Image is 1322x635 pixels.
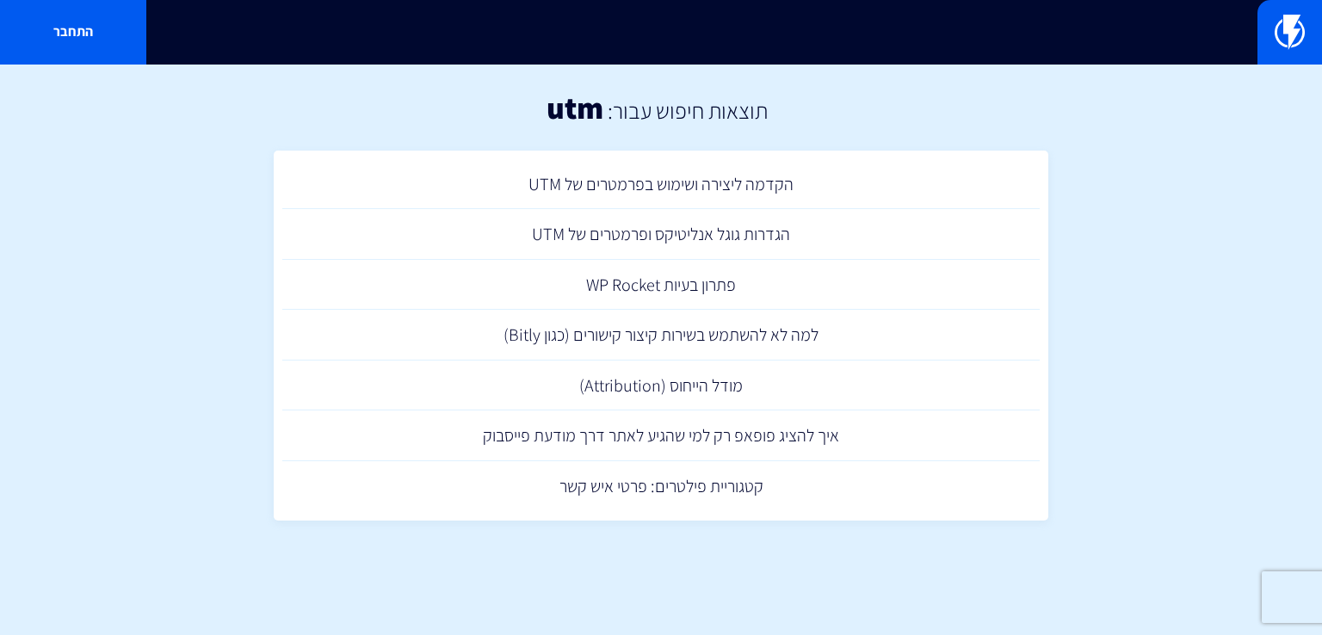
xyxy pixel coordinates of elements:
[282,260,1040,311] a: פתרון בעיות WP Rocket
[282,410,1040,461] a: איך להציג פופאפ רק למי שהגיע לאתר דרך מודעת פייסבוק
[282,209,1040,260] a: הגדרות גוגל אנליטיקס ופרמטרים של UTM
[282,461,1040,512] a: קטגוריית פילטרים: פרטי איש קשר
[282,159,1040,210] a: הקדמה ליצירה ושימוש בפרמטרים של UTM
[282,310,1040,361] a: למה לא להשתמש בשירות קיצור קישורים (כגון Bitly)
[603,98,768,123] h2: תוצאות חיפוש עבור:
[282,361,1040,411] a: מודל הייחוס (Attribution)
[547,90,603,125] h1: utm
